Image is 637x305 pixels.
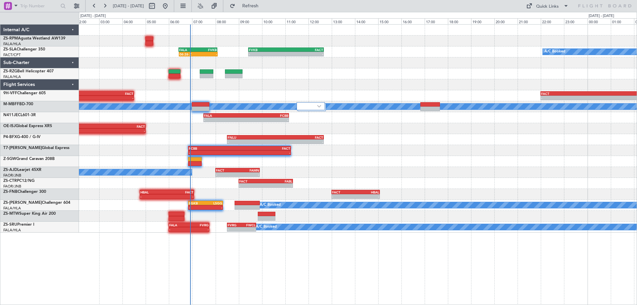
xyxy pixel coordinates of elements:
[3,179,35,183] a: ZS-CTRPC12/NG
[189,146,240,150] div: FCBB
[206,205,223,209] div: -
[3,124,52,128] a: OE-ISJGlobal Express XRS
[356,190,379,194] div: HBAL
[192,18,215,24] div: 07:00
[309,18,332,24] div: 12:00
[20,1,58,11] input: Trip Number
[3,223,17,227] span: ZS-SRU
[169,223,189,227] div: FALA
[471,18,494,24] div: 19:00
[266,184,292,188] div: -
[76,18,99,24] div: 02:00
[544,47,565,57] div: A/C Booked
[167,194,193,198] div: -
[3,201,42,205] span: ZS-[PERSON_NAME]
[286,52,323,56] div: -
[239,179,266,183] div: FACT
[256,222,277,232] div: A/C Booked
[3,47,17,51] span: ZS-SLA
[262,18,285,24] div: 10:00
[140,194,167,198] div: -
[611,18,634,24] div: 01:00
[246,118,288,122] div: -
[204,118,246,122] div: -
[3,102,19,106] span: M-MBFF
[536,3,559,10] div: Quick Links
[167,190,193,194] div: FACT
[216,18,239,24] div: 08:00
[285,18,309,24] div: 11:00
[266,179,292,183] div: FABL
[240,151,290,155] div: -
[189,201,206,205] div: EGKB
[523,1,572,11] button: Quick Links
[425,18,448,24] div: 17:00
[3,190,46,194] a: ZS-FNBChallenger 300
[3,146,42,150] span: T7-[PERSON_NAME]
[3,113,36,117] a: N411JECL601-3R
[55,92,133,96] div: FACT
[541,18,564,24] div: 22:00
[286,48,323,52] div: FACT
[238,173,259,177] div: -
[332,190,356,194] div: FACT
[99,18,122,24] div: 03:00
[564,18,587,24] div: 23:00
[216,173,238,177] div: -
[494,18,518,24] div: 20:00
[227,1,266,11] button: Refresh
[3,190,18,194] span: ZS-FNB
[260,200,281,210] div: A/C Booked
[189,227,209,231] div: -
[3,228,21,233] a: FALA/HLA
[3,212,56,216] a: ZS-MTWSuper King Air 200
[378,18,401,24] div: 15:00
[355,18,378,24] div: 14:00
[179,52,198,56] div: 06:26 Z
[3,179,17,183] span: ZS-CTR
[541,96,612,100] div: -
[228,223,242,227] div: FVRG
[169,227,189,231] div: -
[3,37,65,40] a: ZS-RPMAgusta Westland AW139
[80,13,106,19] div: [DATE] - [DATE]
[246,114,288,117] div: FCBB
[3,37,18,40] span: ZS-RPM
[401,18,425,24] div: 16:00
[3,69,17,73] span: ZS-RZG
[113,3,144,9] span: [DATE] - [DATE]
[189,205,206,209] div: -
[3,184,21,189] a: FAOR/JNB
[332,18,355,24] div: 13:00
[541,92,612,96] div: FACT
[3,124,16,128] span: OE-ISJ
[3,146,69,150] a: T7-[PERSON_NAME]Global Express
[238,168,259,172] div: FAMN
[249,48,286,52] div: FVKB
[55,96,133,100] div: -
[3,157,55,161] a: Z-SGWGrand Caravan 208B
[169,18,192,24] div: 06:00
[198,48,217,52] div: FVKB
[16,124,145,128] div: FACT
[3,47,45,51] a: ZS-SLAChallenger 350
[3,69,54,73] a: ZS-RZGBell Helicopter 407
[206,201,223,205] div: LSGG
[3,41,21,46] a: FALA/HLA
[3,135,40,139] a: P4-BFXG-400 / G-IV
[242,227,255,231] div: -
[189,151,240,155] div: -
[179,48,198,52] div: FALA
[228,227,242,231] div: -
[140,190,167,194] div: HBAL
[3,113,18,117] span: N411JE
[249,52,286,56] div: -
[189,223,209,227] div: FVRG
[239,184,266,188] div: -
[317,105,321,108] img: arrow-gray.svg
[3,135,17,139] span: P4-BFX
[240,146,290,150] div: FACT
[275,140,323,144] div: -
[356,194,379,198] div: -
[448,18,471,24] div: 18:00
